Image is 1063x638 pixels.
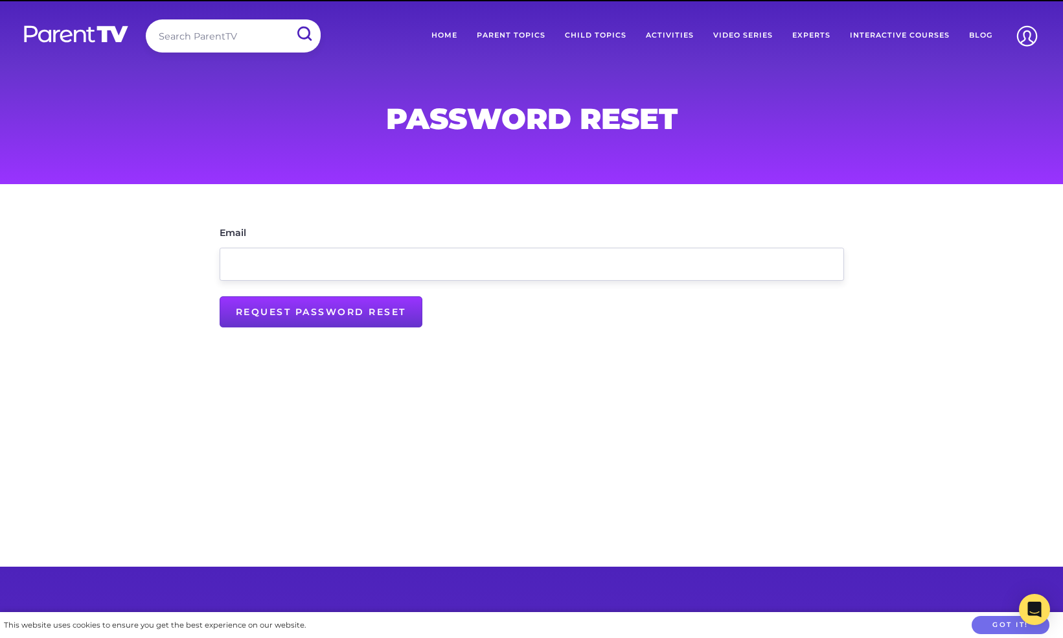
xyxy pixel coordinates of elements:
[703,19,783,52] a: Video Series
[636,19,703,52] a: Activities
[555,19,636,52] a: Child Topics
[840,19,959,52] a: Interactive Courses
[220,296,422,327] input: Request Password Reset
[220,228,246,237] label: Email
[287,19,321,49] input: Submit
[467,19,555,52] a: Parent Topics
[972,616,1049,635] button: Got it!
[146,19,321,53] input: Search ParentTV
[422,19,467,52] a: Home
[959,19,1002,52] a: Blog
[220,106,844,132] h1: Password Reset
[783,19,840,52] a: Experts
[23,25,130,43] img: parenttv-logo-white.4c85aaf.svg
[1019,594,1050,625] div: Open Intercom Messenger
[1011,19,1044,53] img: Account
[4,619,306,632] div: This website uses cookies to ensure you get the best experience on our website.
